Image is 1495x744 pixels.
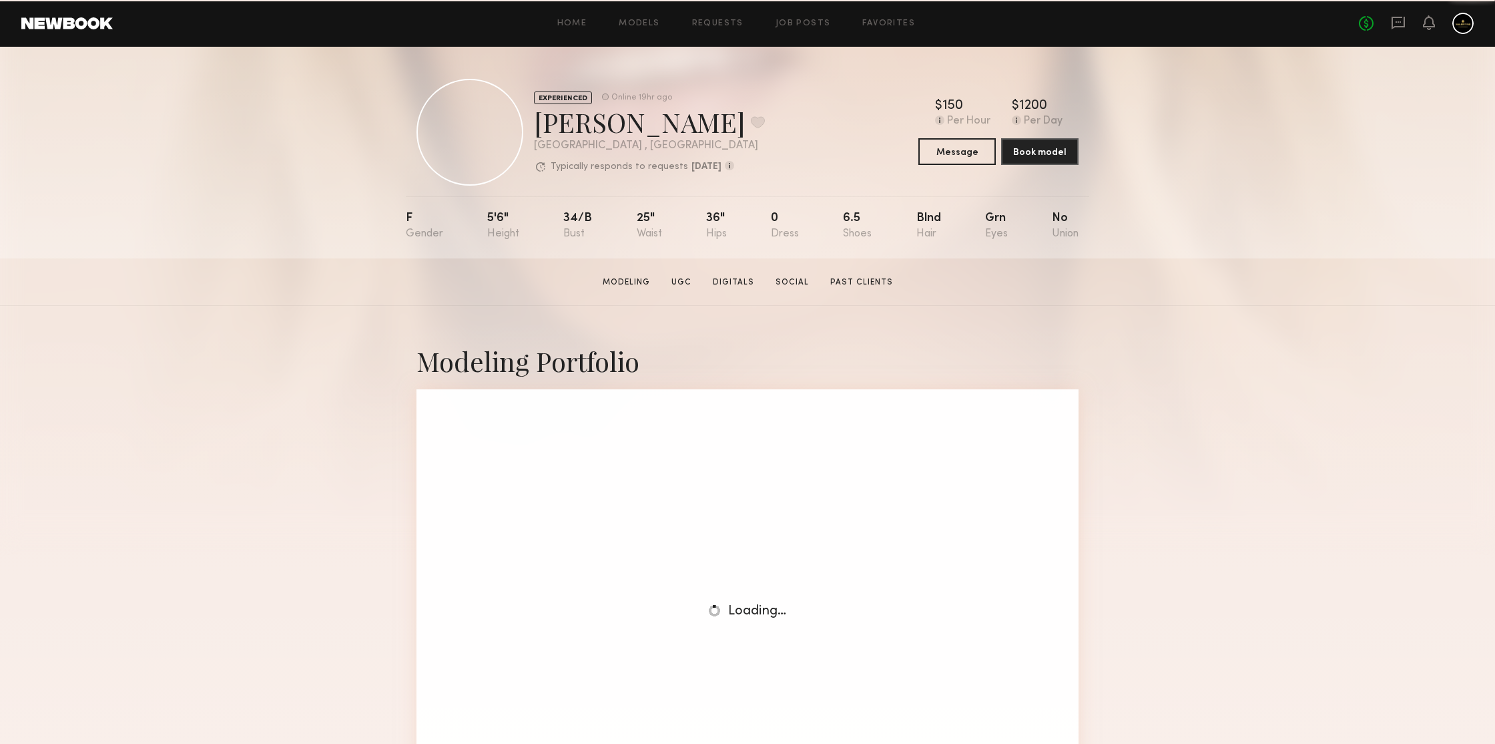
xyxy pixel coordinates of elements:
div: 25" [637,212,662,240]
a: Requests [692,19,743,28]
a: Job Posts [776,19,831,28]
a: Social [770,276,814,289]
div: 34/b [563,212,592,240]
div: F [406,212,443,240]
div: 6.5 [843,212,872,240]
button: Message [918,138,996,165]
a: UGC [666,276,697,289]
div: $ [1012,100,1019,113]
div: Per Hour [947,116,990,128]
div: Blnd [916,212,941,240]
div: Modeling Portfolio [416,343,1079,379]
a: Models [619,19,659,28]
button: Book model [1001,138,1079,165]
a: Home [557,19,587,28]
div: EXPERIENCED [534,91,592,104]
div: 5'6" [487,212,519,240]
div: 0 [771,212,799,240]
div: No [1052,212,1079,240]
div: 1200 [1019,100,1047,113]
a: Digitals [707,276,760,289]
div: 150 [942,100,963,113]
a: Past Clients [825,276,898,289]
div: [GEOGRAPHIC_DATA] , [GEOGRAPHIC_DATA] [534,140,765,152]
a: Modeling [597,276,655,289]
p: Typically responds to requests [551,162,688,172]
span: Loading… [728,605,786,618]
a: Favorites [862,19,915,28]
b: [DATE] [691,162,721,172]
div: [PERSON_NAME] [534,104,765,140]
div: Per Day [1024,116,1063,128]
div: Grn [985,212,1008,240]
div: Online 19hr ago [611,94,672,102]
div: 36" [706,212,727,240]
div: $ [935,100,942,113]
